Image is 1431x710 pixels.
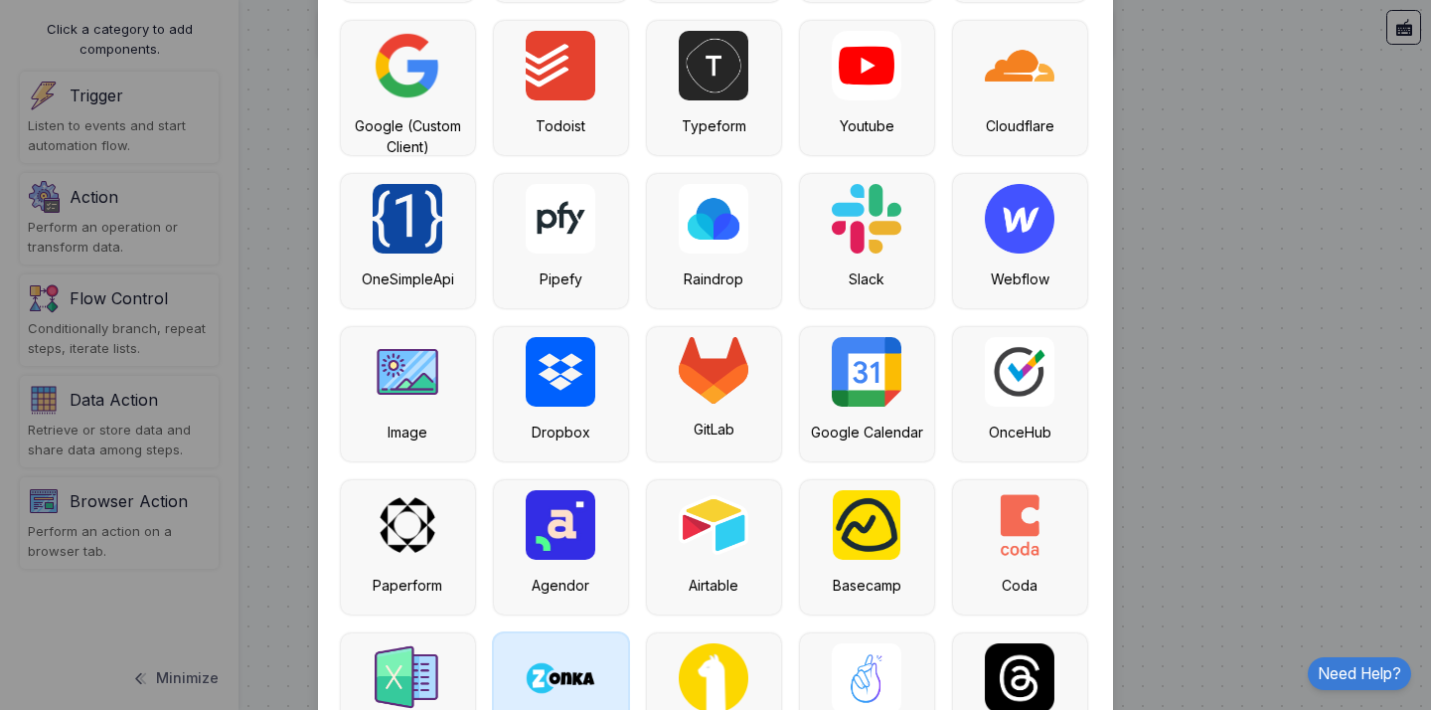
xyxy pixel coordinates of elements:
div: Image [351,422,465,443]
div: Agendor [504,575,618,596]
img: image.png [373,337,442,407]
div: Raindrop [657,268,771,289]
img: raindrop.png [679,184,748,254]
div: Google Calendar [810,422,924,443]
img: agendor.jpg [526,490,595,560]
img: basecamp.png [833,490,900,560]
img: typeform.png [679,31,748,100]
img: airtable.png [679,490,748,560]
div: Todoist [504,115,618,136]
div: OneSimpleApi [351,268,465,289]
img: google-calendar.svg [832,337,901,407]
div: Airtable [657,575,771,596]
div: Pipefy [504,268,618,289]
div: GitLab [657,419,771,440]
img: cloudfare.png [985,31,1054,100]
div: Paperform [351,575,465,596]
img: slack.svg [832,184,901,254]
img: pipefy.png [526,184,595,254]
img: paperform.png [373,490,442,560]
div: Google (Custom Client) [351,115,465,157]
div: Basecamp [810,575,924,596]
img: onesimple-api.jpg [373,184,442,254]
img: todoist.png [526,31,595,100]
img: gitlab.svg [679,337,748,404]
div: Slack [810,268,924,289]
img: scheduleonce.jpg [985,337,1054,407]
img: google.png [373,31,442,100]
a: Need Help? [1308,657,1411,690]
div: Cloudflare [963,115,1077,136]
div: Webflow [963,268,1077,289]
div: OnceHub [963,422,1077,443]
img: youtube.svg [832,31,901,100]
div: Dropbox [504,422,618,443]
img: coda.png [985,490,1054,560]
img: dropbox.png [526,337,595,407]
div: Youtube [810,115,924,136]
img: webflow.png [985,184,1054,254]
div: Coda [963,575,1077,596]
div: Typeform [657,115,771,136]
